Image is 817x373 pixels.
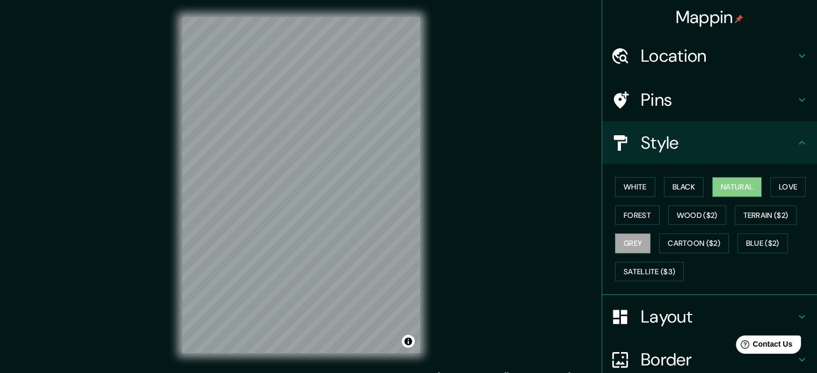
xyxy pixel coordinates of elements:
button: Terrain ($2) [735,206,797,225]
h4: Layout [641,306,796,327]
div: Style [602,121,817,164]
div: Pins [602,78,817,121]
button: Love [770,177,806,197]
button: Cartoon ($2) [659,233,729,253]
button: Wood ($2) [668,206,726,225]
img: pin-icon.png [735,14,743,23]
button: Toggle attribution [402,335,415,348]
h4: Style [641,132,796,153]
button: Satellite ($3) [615,262,684,282]
button: Black [664,177,704,197]
button: Grey [615,233,650,253]
iframe: Help widget launcher [721,331,805,361]
button: Natural [712,177,762,197]
h4: Mappin [676,6,744,28]
button: Blue ($2) [738,233,788,253]
div: Location [602,34,817,77]
h4: Border [641,349,796,370]
div: Layout [602,295,817,338]
canvas: Map [182,17,420,353]
button: White [615,177,655,197]
h4: Pins [641,89,796,111]
button: Forest [615,206,660,225]
h4: Location [641,45,796,67]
